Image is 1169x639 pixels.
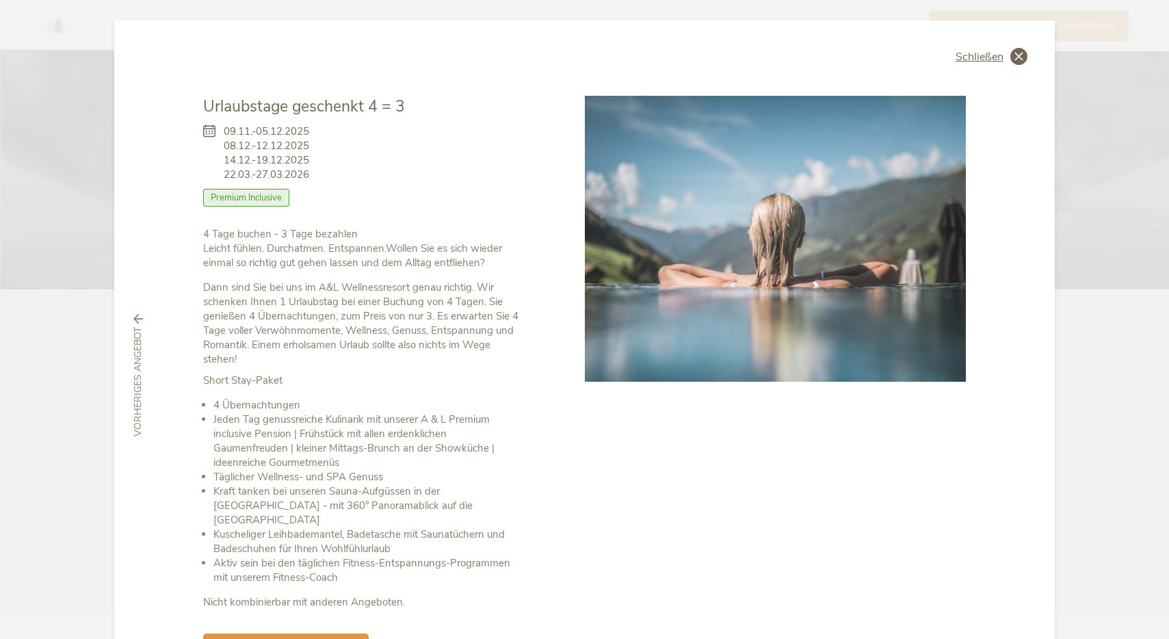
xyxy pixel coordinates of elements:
[203,227,523,270] p: Leicht fühlen. Durchatmen. Entspannen.
[213,413,523,470] li: Jeden Tag genussreiche Kulinarik mit unserer A & L Premium inclusive Pension | Frühstück mit alle...
[213,484,523,527] li: Kraft tanken bei unseren Sauna-Aufgüssen in der [GEOGRAPHIC_DATA] - mit 360° Panoramablick auf di...
[203,242,502,270] strong: Wollen Sie es sich wieder einmal so richtig gut gehen lassen und dem Alltag entfliehen?
[203,374,283,387] strong: Short Stay-Paket
[203,281,523,367] p: Dann sind Sie bei uns im A&L Wellnessresort genau richtig. Wir schenken Ihnen 1 Urlaubstag bei ei...
[131,328,145,437] span: vorheriges Angebot
[224,125,309,182] span: 09.11.-05.12.2025 08.12.-12.12.2025 14.12.-19.12.2025 22.03.-27.03.2026
[213,470,523,484] li: Täglicher Wellness- und SPA Genuss
[213,398,523,413] li: 4 Übernachtungen
[213,556,523,585] li: Aktiv sein bei den täglichen Fitness-Entspannungs-Programmen mit unserem Fitness-Coach
[203,227,358,241] b: 4 Tage buchen - 3 Tage bezahlen
[213,527,523,556] li: Kuscheliger Leihbademantel, Badetasche mit Saunatüchern und Badeschuhen für Ihren Wohlfühlurlaub
[203,96,405,117] span: Urlaubstage geschenkt 4 = 3
[203,595,405,609] strong: Nicht kombinierbar mit anderen Angeboten.
[956,51,1003,62] span: Schließen
[585,96,967,382] img: Urlaubstage geschenkt 4 = 3
[203,189,289,207] span: Premium Inclusive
